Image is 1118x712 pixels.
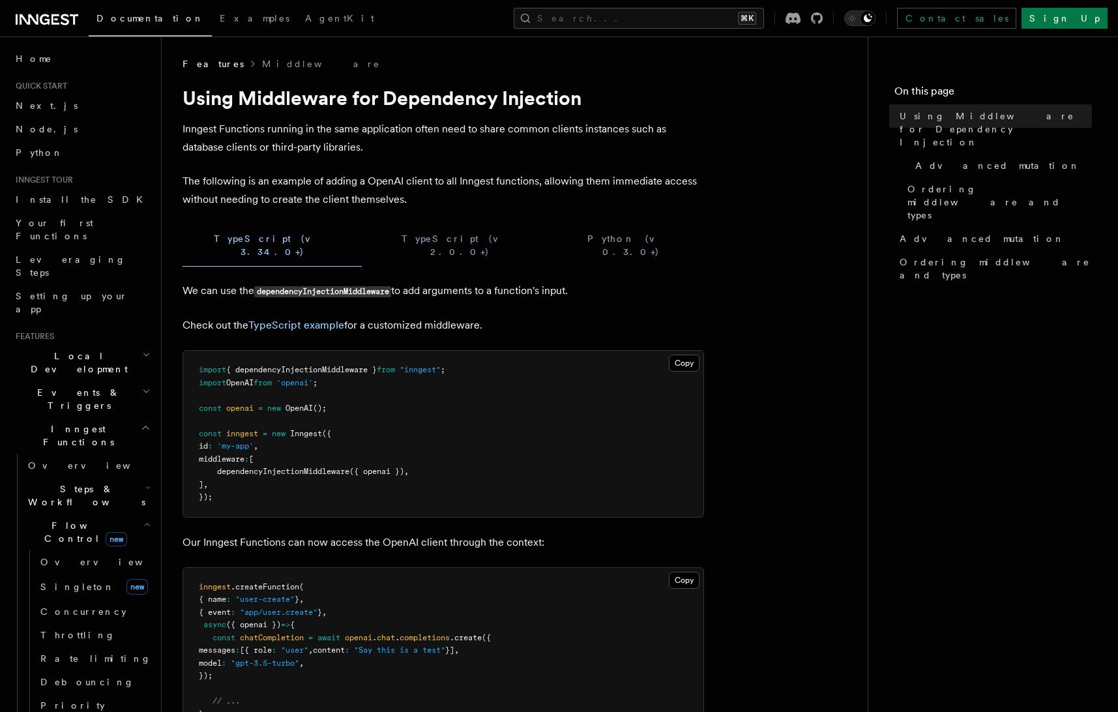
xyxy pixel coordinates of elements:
span: .createFunction [231,582,299,591]
a: Documentation [89,4,212,37]
a: Throttling [35,623,153,647]
a: AgentKit [297,4,382,35]
span: const [199,404,222,413]
span: : [272,645,276,655]
span: Throttling [40,630,115,640]
span: Priority [40,700,105,711]
span: "inngest" [400,365,441,374]
span: Advanced mutation [915,159,1080,172]
span: { name [199,595,226,604]
span: , [404,467,409,476]
a: Advanced mutation [910,154,1092,177]
span: , [322,608,327,617]
a: Sign Up [1022,8,1108,29]
span: }); [199,492,213,501]
button: TypeScript (v 3.34.0+) [183,224,362,267]
a: Setting up your app [10,284,153,321]
a: Debouncing [35,670,153,694]
p: We can use the to add arguments to a function's input. [183,282,704,301]
span: Events & Triggers [10,386,142,412]
button: Inngest Functions [10,417,153,454]
p: The following is an example of adding a OpenAI client to all Inngest functions, allowing them imm... [183,172,704,209]
span: 'openai' [276,378,313,387]
span: Leveraging Steps [16,254,126,278]
button: Toggle dark mode [844,10,875,26]
span: Local Development [10,349,142,376]
span: Advanced mutation [900,232,1065,245]
span: ({ [322,429,331,438]
span: Features [183,57,244,70]
span: chat [377,633,395,642]
a: Leveraging Steps [10,248,153,284]
span: => [281,620,290,629]
a: Overview [23,454,153,477]
span: OpenAI [286,404,313,413]
span: Quick start [10,81,67,91]
span: : [244,454,249,464]
button: Python (v 0.3.0+) [558,224,704,267]
span: completions [400,633,450,642]
span: Inngest tour [10,175,73,185]
span: import [199,365,226,374]
span: ; [313,378,317,387]
span: // ... [213,696,240,705]
span: Inngest [290,429,322,438]
span: OpenAI [226,378,254,387]
span: messages [199,645,235,655]
a: Your first Functions [10,211,153,248]
a: Home [10,47,153,70]
p: Inngest Functions running in the same application often need to share common clients instances su... [183,120,704,156]
p: Our Inngest Functions can now access the OpenAI client through the context: [183,533,704,552]
span: ({ openai }) [349,467,404,476]
span: content [313,645,345,655]
a: Install the SDK [10,188,153,211]
span: { [290,620,295,629]
span: : [226,595,231,604]
span: Inngest Functions [10,423,141,449]
span: ] [199,480,203,489]
h1: Using Middleware for Dependency Injection [183,86,704,110]
a: Middleware [262,57,381,70]
span: openai [226,404,254,413]
span: Setting up your app [16,291,128,314]
span: model [199,659,222,668]
span: , [299,595,304,604]
span: await [317,633,340,642]
span: (); [313,404,327,413]
span: Next.js [16,100,78,111]
span: Node.js [16,124,78,134]
span: Home [16,52,52,65]
a: Concurrency [35,600,153,623]
span: [ [249,454,254,464]
span: "user-create" [235,595,295,604]
span: dependencyInjectionMiddleware [217,467,349,476]
button: Flow Controlnew [23,514,153,550]
span: , [203,480,208,489]
span: = [308,633,313,642]
p: Check out the for a customized middleware. [183,316,704,334]
span: : [235,645,240,655]
span: Documentation [96,13,204,23]
span: } [295,595,299,604]
span: Python [16,147,63,158]
span: } [317,608,322,617]
button: Search...⌘K [514,8,764,29]
span: Debouncing [40,677,134,687]
a: Overview [35,550,153,574]
span: "gpt-3.5-turbo" [231,659,299,668]
span: , [299,659,304,668]
span: }] [445,645,454,655]
span: ; [441,365,445,374]
span: Concurrency [40,606,126,617]
span: Singleton [40,582,115,592]
span: new [272,429,286,438]
span: ({ openai }) [226,620,281,629]
span: openai [345,633,372,642]
span: : [208,441,213,451]
span: "Say this is a test" [354,645,445,655]
code: dependencyInjectionMiddleware [254,286,391,297]
span: from [254,378,272,387]
span: Rate limiting [40,653,151,664]
span: Ordering middleware and types [907,183,1092,222]
button: TypeScript (v 2.0.0+) [372,224,548,267]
